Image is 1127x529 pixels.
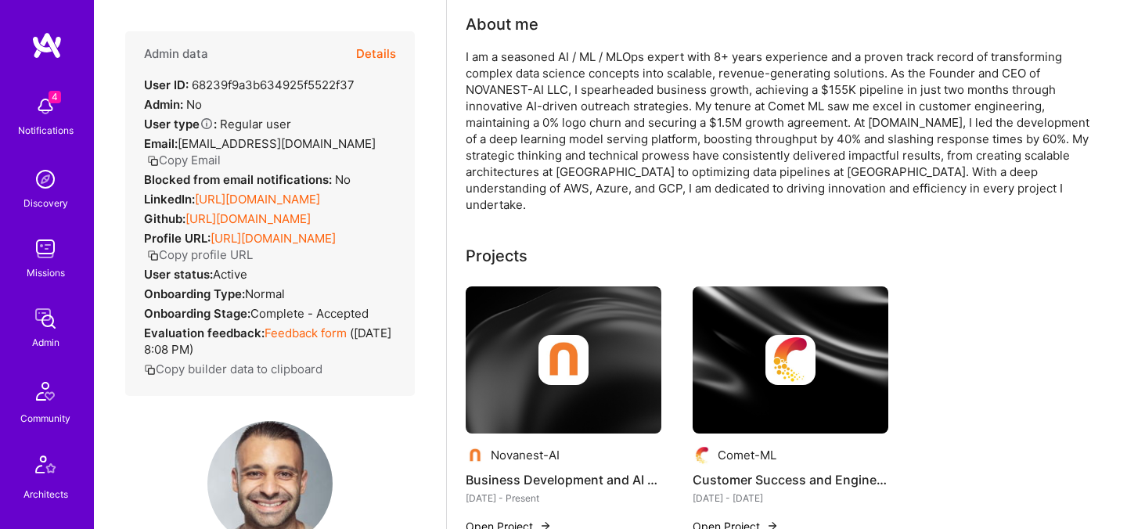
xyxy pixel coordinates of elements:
div: Projects [466,244,527,268]
strong: User status: [144,267,213,282]
strong: Blocked from email notifications: [144,172,335,187]
div: No [144,171,351,188]
div: Novanest-AI [491,447,560,463]
span: Active [213,267,247,282]
i: icon Copy [147,250,159,261]
h4: Customer Success and Engineering Consulting [693,470,888,490]
strong: User ID: [144,77,189,92]
strong: Onboarding Stage: [144,306,250,321]
img: discovery [30,164,61,195]
a: [URL][DOMAIN_NAME] [195,192,320,207]
div: [DATE] - [DATE] [693,490,888,506]
span: 4 [49,91,61,103]
div: Community [20,410,70,426]
span: [EMAIL_ADDRESS][DOMAIN_NAME] [178,136,376,151]
span: Complete - Accepted [250,306,369,321]
img: Company logo [693,446,711,465]
img: Company logo [538,335,589,385]
a: [URL][DOMAIN_NAME] [211,231,336,246]
img: cover [693,286,888,434]
div: About me [466,13,538,36]
img: Company logo [466,446,484,465]
strong: Admin: [144,97,183,112]
img: bell [30,91,61,122]
img: admin teamwork [30,303,61,334]
div: Regular user [144,116,291,132]
i: icon Copy [144,364,156,376]
div: I am a seasoned AI / ML / MLOps expert with 8+ years experience and a proven track record of tran... [466,49,1092,213]
i: icon Copy [147,155,159,167]
img: cover [466,286,661,434]
div: ( [DATE] 8:08 PM ) [144,325,396,358]
img: Architects [27,448,64,486]
strong: Evaluation feedback: [144,326,265,340]
img: logo [31,31,63,59]
button: Copy builder data to clipboard [144,361,322,377]
strong: LinkedIn: [144,192,195,207]
strong: Onboarding Type: [144,286,245,301]
div: Notifications [18,122,74,139]
div: [DATE] - Present [466,490,661,506]
img: Company logo [765,335,816,385]
strong: Profile URL: [144,231,211,246]
button: Copy Email [147,152,221,168]
span: normal [245,286,285,301]
button: Details [356,31,396,77]
div: Discovery [23,195,68,211]
h4: Admin data [144,47,208,61]
div: Admin [32,334,59,351]
strong: Github: [144,211,185,226]
a: Feedback form [265,326,347,340]
img: Community [27,372,64,410]
strong: Email: [144,136,178,151]
div: Architects [23,486,68,502]
div: No [144,96,202,113]
img: teamwork [30,233,61,264]
strong: User type : [144,117,217,131]
h4: Business Development and AI Solutions [466,470,661,490]
div: 68239f9a3b634925f5522f37 [144,77,355,93]
div: Missions [27,264,65,281]
div: Comet-ML [718,447,776,463]
button: Copy profile URL [147,247,253,263]
i: Help [200,117,214,131]
a: [URL][DOMAIN_NAME] [185,211,311,226]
